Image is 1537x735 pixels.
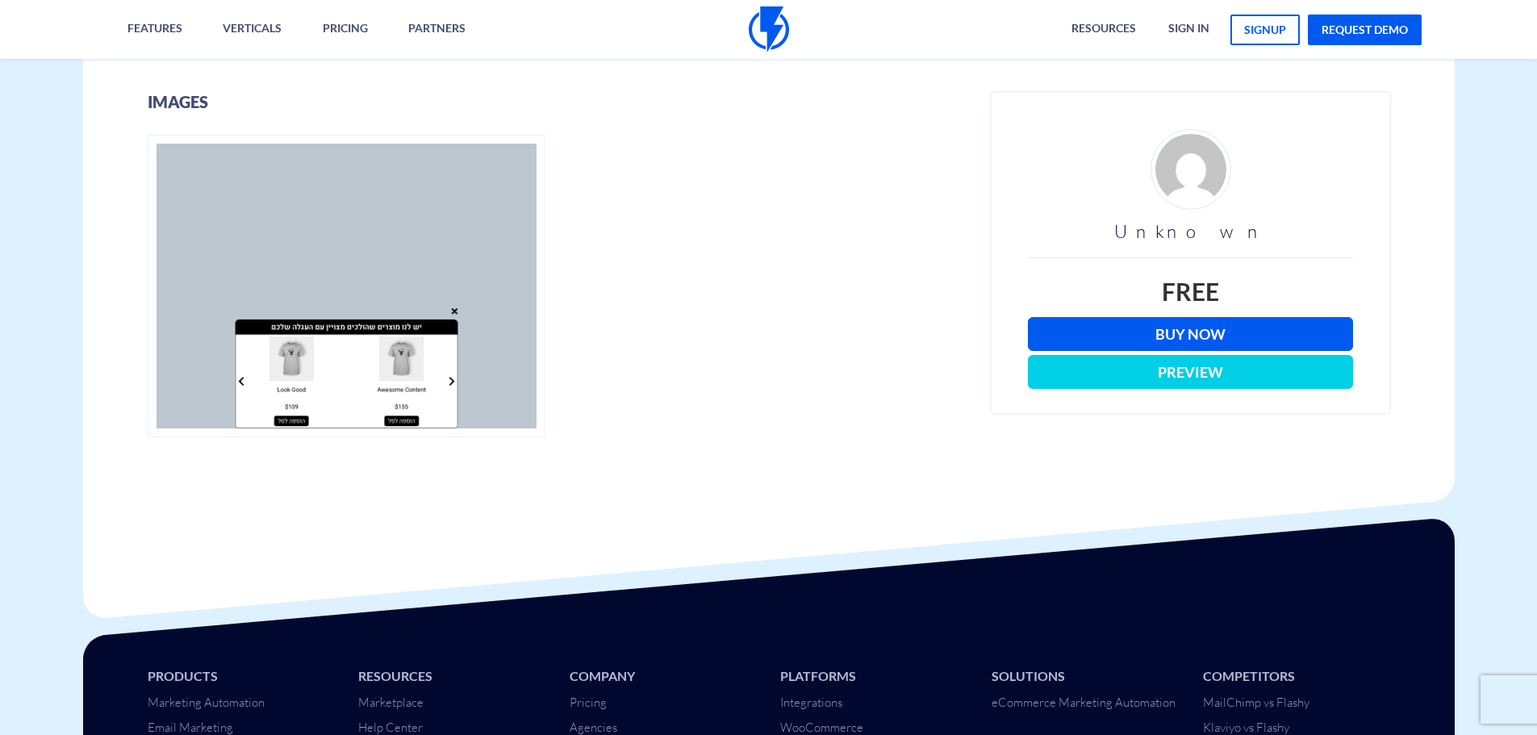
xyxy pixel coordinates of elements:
a: Pricing [570,695,607,710]
h3: images [148,93,968,111]
a: signup [1230,15,1300,45]
a: Agencies [570,720,617,735]
li: Solutions [992,667,1179,686]
li: Platforms [780,667,967,686]
a: Marketing Automation [148,695,265,710]
li: Competitors [1203,667,1390,686]
button: Preview [1028,355,1353,389]
a: WooCommerce [780,720,863,735]
a: Marketplace [358,695,424,710]
a: request demo [1308,15,1422,45]
h3: Unknown [1028,222,1353,241]
li: Company [570,667,757,686]
a: Integrations [780,695,842,710]
li: Resources [358,667,545,686]
a: Buy Now [1028,317,1353,351]
div: Free [1028,274,1353,309]
a: Email Marketing [148,720,233,735]
a: Klaviyo vs Flashy [1203,720,1289,735]
a: MailChimp vs Flashy [1203,695,1309,710]
a: eCommerce Marketing Automation [992,695,1176,710]
img: תבנית סטריפ אופיר - popups [148,135,545,437]
li: Products [148,667,335,686]
a: Help Center [358,720,423,735]
img: d4fe36f24926ae2e6254bfc5557d6d03 [1151,129,1231,210]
